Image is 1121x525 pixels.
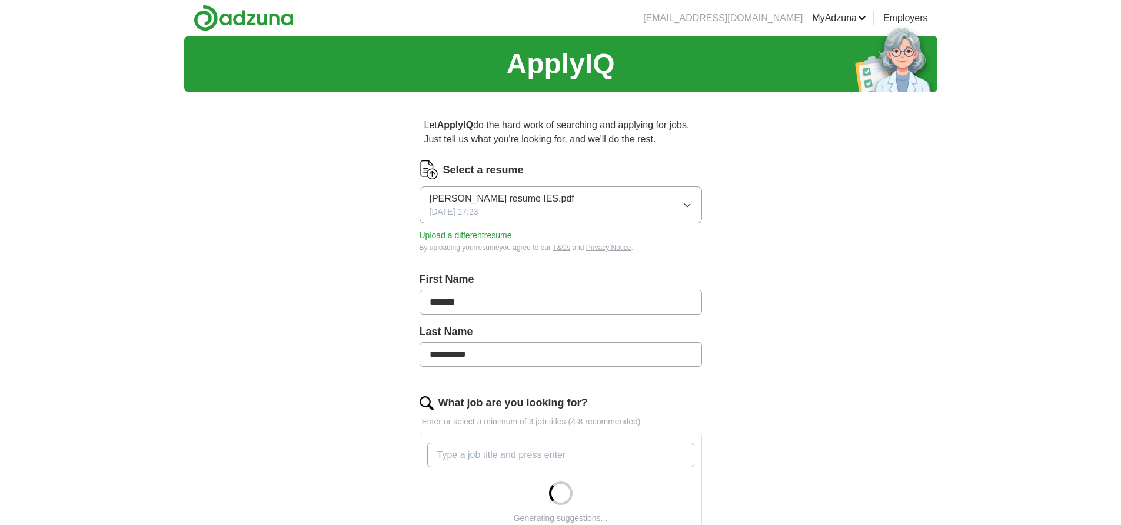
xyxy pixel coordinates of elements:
[430,206,478,218] span: [DATE] 17:23
[553,243,570,252] a: T&Cs
[420,229,512,242] button: Upload a differentresume
[514,512,608,524] div: Generating suggestions...
[883,11,928,25] a: Employers
[430,192,574,206] span: [PERSON_NAME] resume IES.pdf
[420,242,702,253] div: By uploading your resume you agree to our and .
[643,11,803,25] li: [EMAIL_ADDRESS][DOMAIN_NAME]
[420,160,438,179] img: CV Icon
[812,11,866,25] a: MyAdzuna
[420,416,702,428] p: Enter or select a minimum of 3 job titles (4-8 recommended)
[420,396,434,410] img: search.png
[420,324,702,340] label: Last Name
[420,186,702,223] button: [PERSON_NAME] resume IES.pdf[DATE] 17:23
[506,43,614,85] h1: ApplyIQ
[437,120,473,130] strong: ApplyIQ
[586,243,631,252] a: Privacy Notice
[443,162,524,178] label: Select a resume
[427,443,694,467] input: Type a job title and press enter
[420,272,702,287] label: First Name
[420,113,702,151] p: Let do the hard work of searching and applying for jobs. Just tell us what you're looking for, an...
[194,5,294,31] img: Adzuna logo
[438,395,588,411] label: What job are you looking for?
